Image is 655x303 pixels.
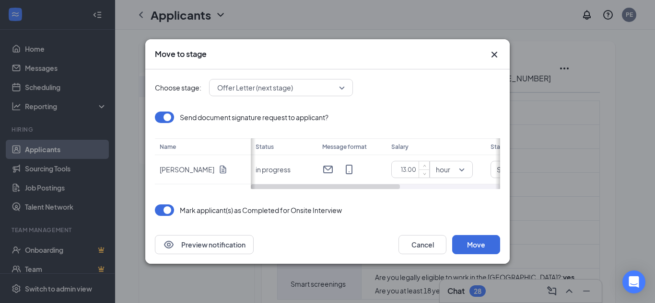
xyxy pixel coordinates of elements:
[218,165,228,174] svg: Document
[489,49,500,60] button: Close
[489,49,500,60] svg: Cross
[421,171,427,177] span: down
[421,163,427,169] span: up
[622,270,645,293] div: Open Intercom Messenger
[180,205,342,215] p: Mark applicant(s) as Completed for Onsite Interview
[396,162,429,177] input: $
[160,165,214,174] p: [PERSON_NAME]
[251,155,317,184] td: in progress
[155,138,251,155] th: Name
[163,239,175,250] svg: Eye
[322,164,334,175] svg: Email
[217,80,293,95] span: Offer Letter (next stage)
[419,161,429,169] span: Increase Value
[343,164,355,175] svg: MobileSms
[452,235,500,254] button: Move
[398,235,446,254] button: Cancel
[155,112,500,189] div: Loading offer data.
[155,82,201,93] span: Choose stage:
[436,162,450,177] span: hour
[317,138,386,155] th: Message format
[155,49,207,59] h3: Move to stage
[386,138,486,155] th: Salary
[251,138,317,155] th: Status
[419,169,429,178] span: Decrease Value
[155,235,254,254] button: EyePreview notification
[180,112,328,122] p: Send document signature request to applicant?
